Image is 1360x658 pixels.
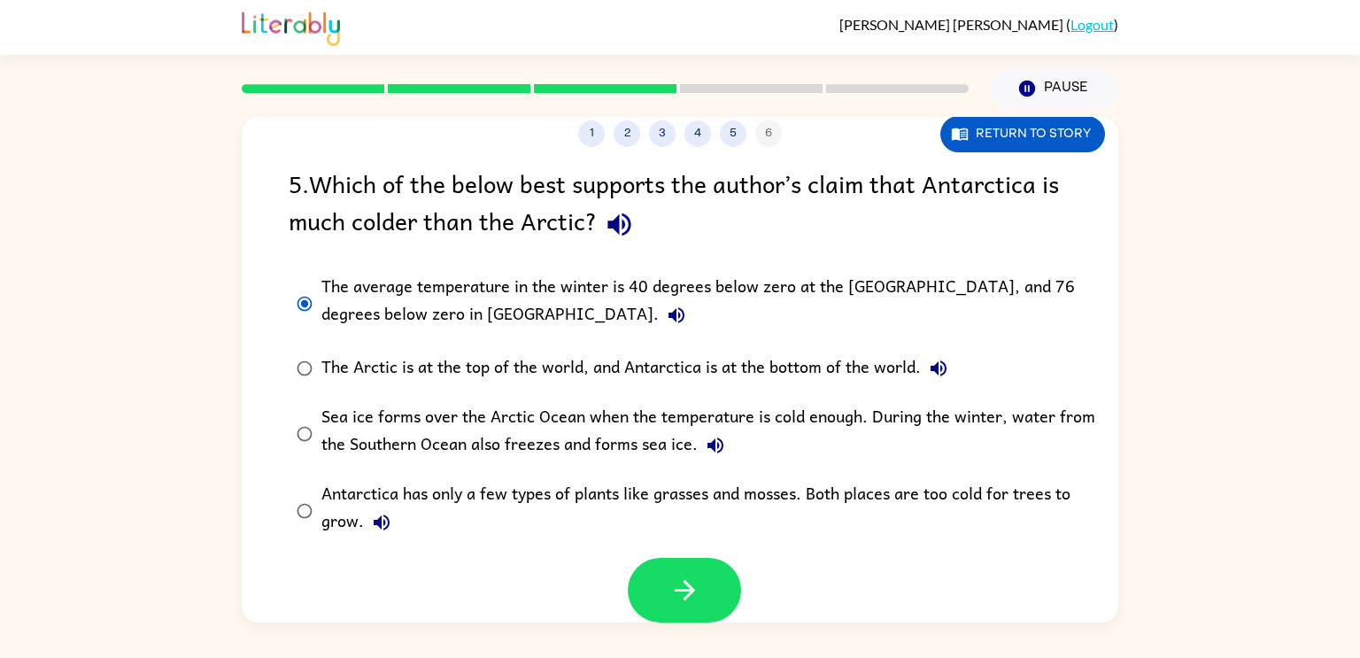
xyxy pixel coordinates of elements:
[659,298,694,333] button: The average temperature in the winter is 40 degrees below zero at the [GEOGRAPHIC_DATA], and 76 d...
[649,120,676,147] button: 3
[839,16,1118,33] div: ( )
[321,481,1095,540] div: Antarctica has only a few types of plants like grasses and mosses. Both places are too cold for t...
[921,351,956,386] button: The Arctic is at the top of the world, and Antarctica is at the bottom of the world.
[698,428,733,463] button: Sea ice forms over the Arctic Ocean when the temperature is cold enough. During the winter, water...
[940,116,1105,152] button: Return to story
[1070,16,1114,33] a: Logout
[289,165,1071,247] div: 5 . Which of the below best supports the author’s claim that Antarctica is much colder than the A...
[684,120,711,147] button: 4
[364,505,399,540] button: Antarctica has only a few types of plants like grasses and mosses. Both places are too cold for t...
[578,120,605,147] button: 1
[321,404,1095,463] div: Sea ice forms over the Arctic Ocean when the temperature is cold enough. During the winter, water...
[990,68,1118,109] button: Pause
[614,120,640,147] button: 2
[242,7,340,46] img: Literably
[720,120,746,147] button: 5
[321,351,956,386] div: The Arctic is at the top of the world, and Antarctica is at the bottom of the world.
[839,16,1066,33] span: [PERSON_NAME] [PERSON_NAME]
[321,274,1095,333] div: The average temperature in the winter is 40 degrees below zero at the [GEOGRAPHIC_DATA], and 76 d...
